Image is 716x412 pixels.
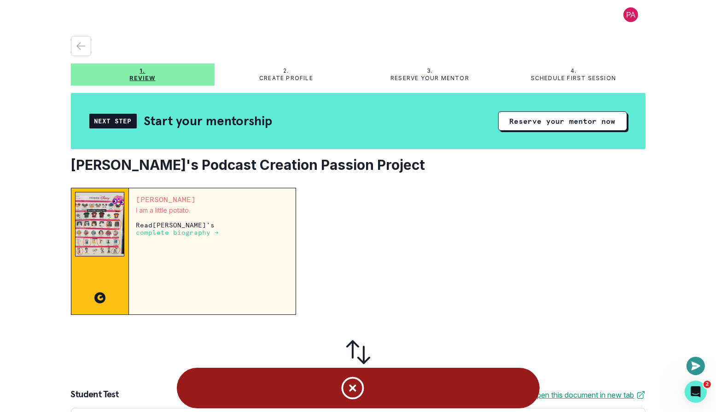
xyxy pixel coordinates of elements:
[498,111,627,131] button: Reserve your mentor now
[427,67,433,75] p: 3.
[89,114,137,128] div: Next Step
[704,381,711,388] span: 2
[283,67,289,75] p: 2.
[685,381,707,403] iframe: Intercom live chat
[71,389,118,400] p: Student Test
[140,67,145,75] p: 1.
[616,7,646,22] button: profile picture
[687,357,705,375] button: Open or close messaging widget
[71,157,646,173] h2: [PERSON_NAME]'s Podcast Creation Passion Project
[144,113,273,129] h2: Start your mentorship
[136,196,289,203] p: [PERSON_NAME]
[136,221,289,236] p: Read [PERSON_NAME] 's
[532,389,646,400] a: Open this document in new tab
[136,229,219,236] p: complete biography →
[390,75,469,82] p: Reserve your mentor
[531,75,616,82] p: Schedule first session
[75,192,125,256] img: Mentor Image
[129,75,155,82] p: Review
[136,228,219,236] a: complete biography →
[570,67,576,75] p: 4.
[136,207,289,214] p: I am a little potato.
[259,75,313,82] p: Create profile
[94,292,105,303] img: CC image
